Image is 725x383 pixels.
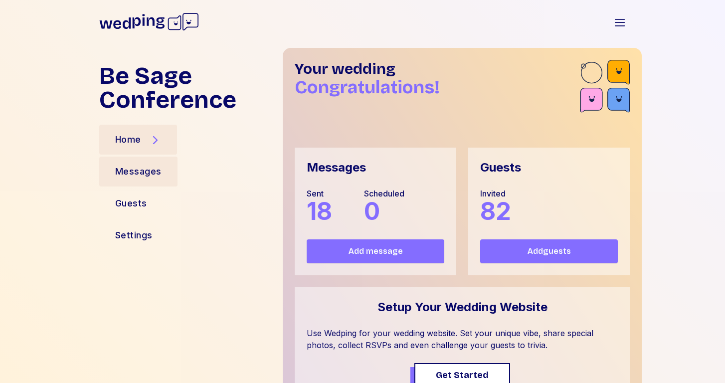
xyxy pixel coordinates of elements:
[480,160,521,176] div: Guests
[480,188,511,199] div: Invited
[115,133,141,147] div: Home
[377,299,547,315] div: Setup Your Wedding Website
[115,196,147,210] div: Guests
[295,77,440,98] span: Congratulations!
[480,196,511,226] span: 82
[99,64,275,112] h1: Be Sage Conference
[528,245,571,257] span: Add guests
[480,239,618,263] button: Addguests
[307,239,444,263] button: Add message
[307,196,332,226] span: 18
[580,60,630,116] img: guest-accent-br.svg
[295,60,580,78] h1: Your wedding
[307,327,618,351] div: Use Wedping for your wedding website. Set your unique vibe, share special photos, collect RSVPs a...
[364,196,380,226] span: 0
[307,160,366,176] div: Messages
[349,245,403,257] span: Add message
[115,228,153,242] div: Settings
[436,368,489,382] span: Get Started
[364,188,404,199] div: Scheduled
[115,165,162,179] div: Messages
[307,188,332,199] div: Sent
